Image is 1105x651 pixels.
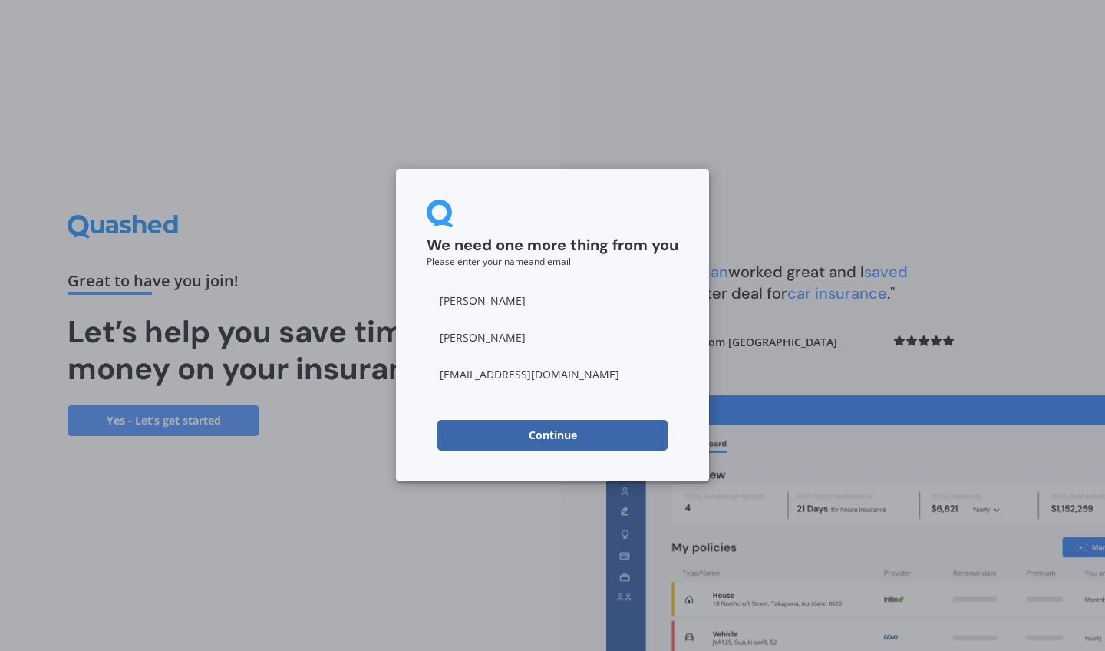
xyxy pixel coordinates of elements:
[427,285,678,316] input: First name
[427,236,678,256] h2: We need one more thing from you
[437,420,668,451] button: Continue
[427,255,571,268] small: Please enter your name and email
[427,359,678,389] input: Email
[427,322,678,352] input: Last name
